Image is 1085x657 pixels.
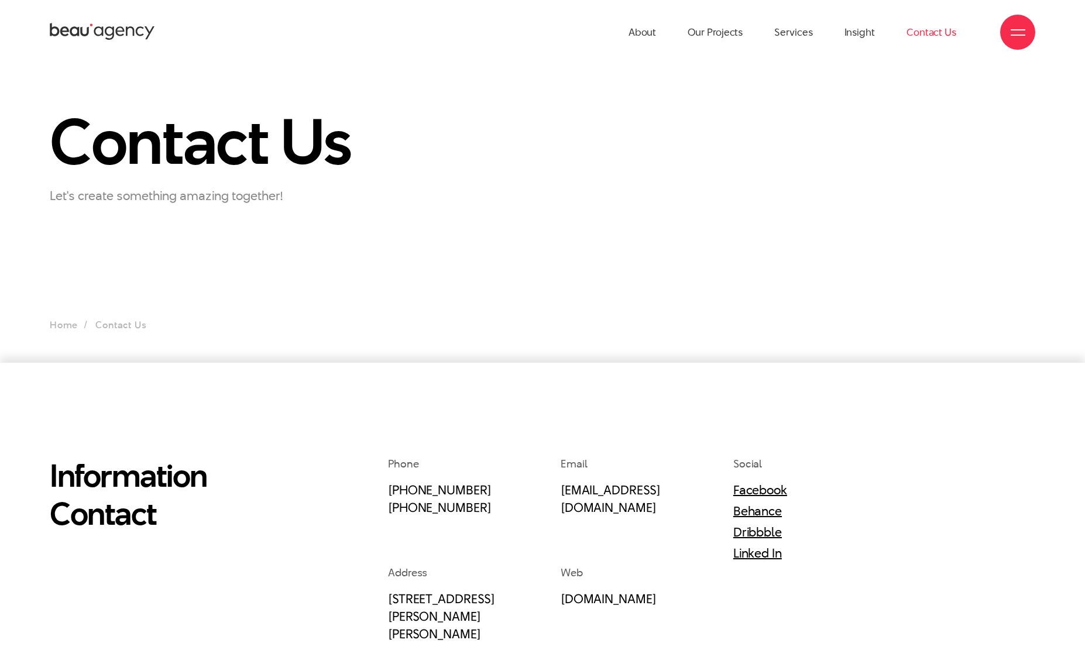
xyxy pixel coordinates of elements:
h2: Information Contact [50,456,274,532]
a: Home [50,318,78,332]
a: [DOMAIN_NAME] [561,590,657,607]
span: Address [388,565,427,580]
a: [PHONE_NUMBER] [388,481,491,498]
a: Dribbble [733,523,782,541]
p: Let's create something amazing together! [50,186,342,205]
span: Email [561,456,588,471]
a: Behance [733,502,782,520]
a: [PHONE_NUMBER] [388,498,491,516]
h1: Contact Us [50,108,359,176]
a: Linked In [733,544,782,562]
a: [STREET_ADDRESS][PERSON_NAME][PERSON_NAME] [388,590,495,642]
span: Phone [388,456,419,471]
a: Facebook [733,481,787,498]
span: Web [561,565,583,580]
a: [EMAIL_ADDRESS][DOMAIN_NAME] [561,481,661,516]
span: Social [733,456,762,471]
